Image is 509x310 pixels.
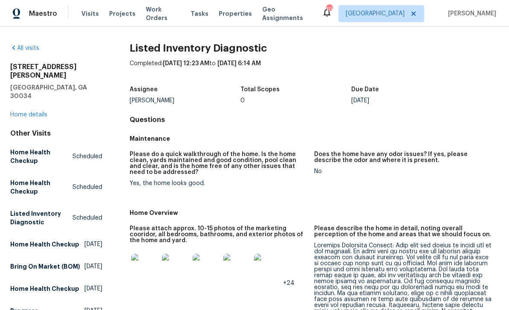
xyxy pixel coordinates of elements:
[283,280,295,286] span: +24
[72,183,102,191] span: Scheduled
[10,83,102,100] h5: [GEOGRAPHIC_DATA], GA 30034
[81,9,99,18] span: Visits
[163,61,209,67] span: [DATE] 12:23 AM
[10,145,102,168] a: Home Health CheckupScheduled
[219,9,252,18] span: Properties
[314,226,492,238] h5: Please describe the home in detail, noting overall perception of the home and areas that we shoul...
[262,5,312,22] span: Geo Assignments
[217,61,261,67] span: [DATE] 6:14 AM
[10,237,102,252] a: Home Health Checkup[DATE]
[326,5,332,14] div: 111
[10,148,72,165] h5: Home Health Checkup
[130,134,499,143] h5: Maintenance
[10,179,72,196] h5: Home Health Checkup
[10,45,39,51] a: All visits
[10,112,47,118] a: Home details
[314,151,492,163] h5: Does the home have any odor issues? If yes, please describe the odor and where it is present.
[10,175,102,199] a: Home Health CheckupScheduled
[130,44,499,52] h2: Listed Inventory Diagnostic
[130,226,307,243] h5: Please attach approx. 10-15 photos of the marketing cooridor, all bedrooms, bathrooms, and exteri...
[351,87,379,93] h5: Due Date
[10,209,72,226] h5: Listed Inventory Diagnostic
[351,98,462,104] div: [DATE]
[109,9,136,18] span: Projects
[130,209,499,217] h5: Home Overview
[130,59,499,81] div: Completed: to
[84,240,102,249] span: [DATE]
[10,63,102,80] h2: [STREET_ADDRESS][PERSON_NAME]
[84,262,102,271] span: [DATE]
[130,151,307,175] h5: Please do a quick walkthrough of the home. Is the home clean, yards maintained and good condition...
[10,284,79,293] h5: Home Health Checkup
[84,284,102,293] span: [DATE]
[130,98,240,104] div: [PERSON_NAME]
[146,5,180,22] span: Work Orders
[130,116,499,124] h4: Questions
[72,152,102,161] span: Scheduled
[29,9,57,18] span: Maestro
[10,281,102,296] a: Home Health Checkup[DATE]
[10,259,102,274] a: Bring On Market (BOM)[DATE]
[10,240,79,249] h5: Home Health Checkup
[72,214,102,222] span: Scheduled
[240,87,280,93] h5: Total Scopes
[130,180,307,186] div: Yes, the home looks good.
[346,9,405,18] span: [GEOGRAPHIC_DATA]
[10,129,102,138] div: Other Visits
[10,206,102,230] a: Listed Inventory DiagnosticScheduled
[445,9,496,18] span: [PERSON_NAME]
[130,87,158,93] h5: Assignee
[10,262,80,271] h5: Bring On Market (BOM)
[240,98,351,104] div: 0
[314,168,492,174] div: No
[191,11,208,17] span: Tasks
